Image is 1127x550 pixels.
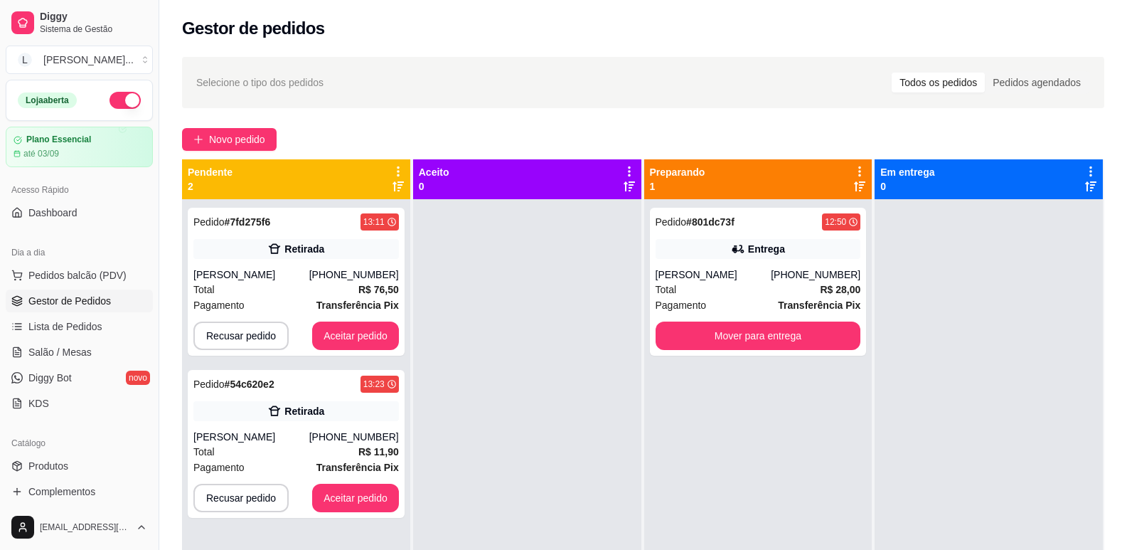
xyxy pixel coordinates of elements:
button: Mover para entrega [656,322,861,350]
a: Plano Essencialaté 03/09 [6,127,153,167]
span: Lista de Pedidos [28,319,102,334]
span: KDS [28,396,49,411]
p: 0 [419,179,449,194]
span: [EMAIL_ADDRESS][DOMAIN_NAME] [40,522,130,533]
article: Plano Essencial [26,134,91,145]
span: Total [193,282,215,297]
span: Produtos [28,459,68,473]
strong: Transferência Pix [778,300,860,311]
button: Novo pedido [182,128,277,151]
a: Salão / Mesas [6,341,153,364]
a: Dashboard [6,201,153,224]
span: Gestor de Pedidos [28,294,111,308]
div: Acesso Rápido [6,179,153,201]
span: Pedido [656,216,687,228]
strong: # 7fd275f6 [225,216,271,228]
div: [PERSON_NAME] ... [43,53,134,67]
a: Complementos [6,480,153,503]
span: Salão / Mesas [28,345,92,359]
p: 0 [880,179,934,194]
div: 13:23 [363,379,385,390]
div: Retirada [284,404,324,418]
div: [PERSON_NAME] [193,430,309,444]
span: Complementos [28,485,95,499]
a: Produtos [6,455,153,477]
div: [PHONE_NUMBER] [309,268,399,282]
p: Preparando [650,165,705,179]
div: [PHONE_NUMBER] [309,430,399,444]
span: Pagamento [193,460,245,475]
strong: R$ 11,90 [358,446,399,458]
button: Alterar Status [110,92,141,109]
p: Pendente [188,165,233,179]
span: L [18,53,32,67]
button: Aceitar pedido [312,322,399,350]
a: KDS [6,392,153,415]
button: Pedidos balcão (PDV) [6,264,153,287]
strong: R$ 28,00 [820,284,860,295]
div: Todos os pedidos [892,73,985,92]
strong: Transferência Pix [316,300,399,311]
button: [EMAIL_ADDRESS][DOMAIN_NAME] [6,510,153,544]
span: Dashboard [28,206,78,220]
span: Pagamento [656,297,707,313]
span: plus [193,134,203,144]
p: Em entrega [880,165,934,179]
div: 12:50 [825,216,846,228]
div: [PHONE_NUMBER] [771,268,860,282]
strong: R$ 76,50 [358,284,399,295]
span: Pedidos balcão (PDV) [28,268,127,282]
span: Pagamento [193,297,245,313]
span: Diggy [40,11,147,23]
span: Total [193,444,215,460]
a: Gestor de Pedidos [6,290,153,312]
strong: # 801dc73f [686,216,735,228]
div: Catálogo [6,432,153,455]
div: Dia a dia [6,241,153,264]
p: 2 [188,179,233,194]
span: Pedido [193,379,225,390]
p: Aceito [419,165,449,179]
button: Select a team [6,46,153,74]
div: Entrega [748,242,785,256]
button: Recusar pedido [193,484,289,512]
a: Diggy Botnovo [6,366,153,389]
div: Pedidos agendados [985,73,1089,92]
span: Novo pedido [209,132,265,147]
div: [PERSON_NAME] [193,268,309,282]
span: Sistema de Gestão [40,23,147,35]
div: 13:11 [363,216,385,228]
button: Recusar pedido [193,322,289,350]
a: DiggySistema de Gestão [6,6,153,40]
article: até 03/09 [23,148,59,159]
div: [PERSON_NAME] [656,268,771,282]
div: Retirada [284,242,324,256]
a: Lista de Pedidos [6,315,153,338]
span: Pedido [193,216,225,228]
h2: Gestor de pedidos [182,17,325,40]
button: Aceitar pedido [312,484,399,512]
span: Selecione o tipo dos pedidos [196,75,324,90]
strong: # 54c620e2 [225,379,274,390]
p: 1 [650,179,705,194]
span: Total [656,282,677,297]
div: Loja aberta [18,92,77,108]
span: Diggy Bot [28,371,72,385]
strong: Transferência Pix [316,462,399,473]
